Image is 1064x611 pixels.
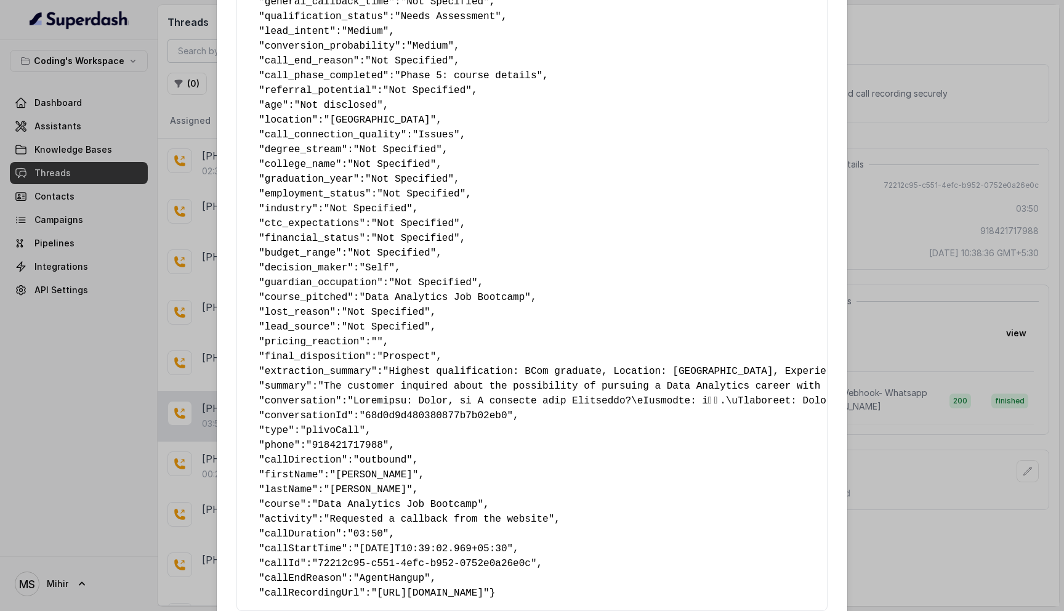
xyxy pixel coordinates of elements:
[265,440,294,451] span: phone
[342,26,389,37] span: "Medium"
[365,174,454,185] span: "Not Specified"
[329,469,418,480] span: "[PERSON_NAME]"
[383,85,472,96] span: "Not Specified"
[353,455,413,466] span: "outbound"
[389,277,477,288] span: "Not Specified"
[265,543,342,554] span: callStartTime
[265,395,336,407] span: conversation
[395,11,501,22] span: "Needs Assessment"
[353,543,513,554] span: "[DATE]T10:39:02.969+05:30"
[371,588,490,599] span: "[URL][DOMAIN_NAME]"
[365,55,454,67] span: "Not Specified"
[265,203,312,214] span: industry
[306,440,389,451] span: "918421717988"
[300,425,365,436] span: "plivoCall"
[265,248,336,259] span: budget_range
[312,499,483,510] span: "Data Analytics Job Bootcamp"
[359,292,530,303] span: "Data Analytics Job Bootcamp"
[371,233,460,244] span: "Not Specified"
[265,410,347,421] span: conversationId
[371,218,460,229] span: "Not Specified"
[377,188,465,200] span: "Not Specified"
[359,410,513,421] span: "68d0d9d480380877b7b02eb0"
[342,307,430,318] span: "Not Specified"
[265,381,306,392] span: summary
[265,233,360,244] span: financial_status
[265,115,312,126] span: location
[265,11,383,22] span: qualification_status
[265,55,353,67] span: call_end_reason
[265,100,283,111] span: age
[265,307,330,318] span: lost_reason
[265,85,371,96] span: referral_potential
[413,129,460,140] span: "Issues"
[347,528,389,540] span: "03:50"
[371,336,383,347] span: ""
[265,218,360,229] span: ctc_expectations
[265,292,347,303] span: course_pitched
[265,26,330,37] span: lead_intent
[324,484,413,495] span: "[PERSON_NAME]"
[353,144,442,155] span: "Not Specified"
[265,558,300,569] span: callId
[265,144,342,155] span: degree_stream
[265,277,377,288] span: guardian_occupation
[342,322,430,333] span: "Not Specified"
[265,455,342,466] span: callDirection
[265,484,312,495] span: lastName
[265,129,401,140] span: call_connection_quality
[347,159,436,170] span: "Not Specified"
[265,573,342,584] span: callEndReason
[265,336,360,347] span: pricing_reaction
[395,70,542,81] span: "Phase 5: course details"
[265,499,300,510] span: course
[265,188,365,200] span: employment_status
[324,203,413,214] span: "Not Specified"
[265,528,336,540] span: callDuration
[324,115,436,126] span: "[GEOGRAPHIC_DATA]"
[265,70,383,81] span: call_phase_completed
[353,573,430,584] span: "AgentHangup"
[347,248,436,259] span: "Not Specified"
[265,159,336,170] span: college_name
[265,262,347,273] span: decision_maker
[265,469,318,480] span: firstName
[294,100,383,111] span: "Not disclosed"
[265,514,312,525] span: activity
[312,558,537,569] span: "72212c95-c551-4efc-b952-0752e0a26e0c"
[265,588,360,599] span: callRecordingUrl
[265,366,371,377] span: extraction_summary
[265,174,353,185] span: graduation_year
[265,425,288,436] span: type
[359,262,395,273] span: "Self"
[265,41,395,52] span: conversion_probability
[265,322,330,333] span: lead_source
[324,514,554,525] span: "Requested a callback from the website"
[406,41,454,52] span: "Medium"
[377,351,436,362] span: "Prospect"
[265,351,365,362] span: final_disposition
